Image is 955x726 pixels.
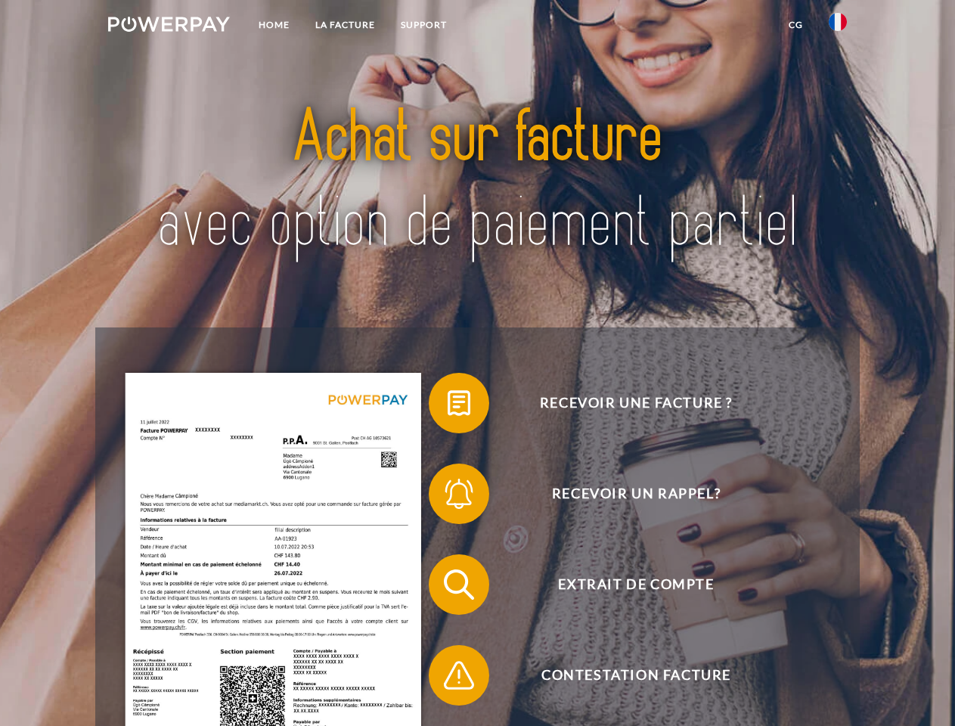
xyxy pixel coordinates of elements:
[451,554,821,615] span: Extrait de compte
[440,656,478,694] img: qb_warning.svg
[451,373,821,433] span: Recevoir une facture ?
[144,73,811,290] img: title-powerpay_fr.svg
[108,17,230,32] img: logo-powerpay-white.svg
[246,11,302,39] a: Home
[451,464,821,524] span: Recevoir un rappel?
[429,554,822,615] button: Extrait de compte
[429,645,822,706] button: Contestation Facture
[440,566,478,603] img: qb_search.svg
[388,11,460,39] a: Support
[440,384,478,422] img: qb_bill.svg
[451,645,821,706] span: Contestation Facture
[829,13,847,31] img: fr
[302,11,388,39] a: LA FACTURE
[429,464,822,524] button: Recevoir un rappel?
[429,373,822,433] button: Recevoir une facture ?
[776,11,816,39] a: CG
[440,475,478,513] img: qb_bell.svg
